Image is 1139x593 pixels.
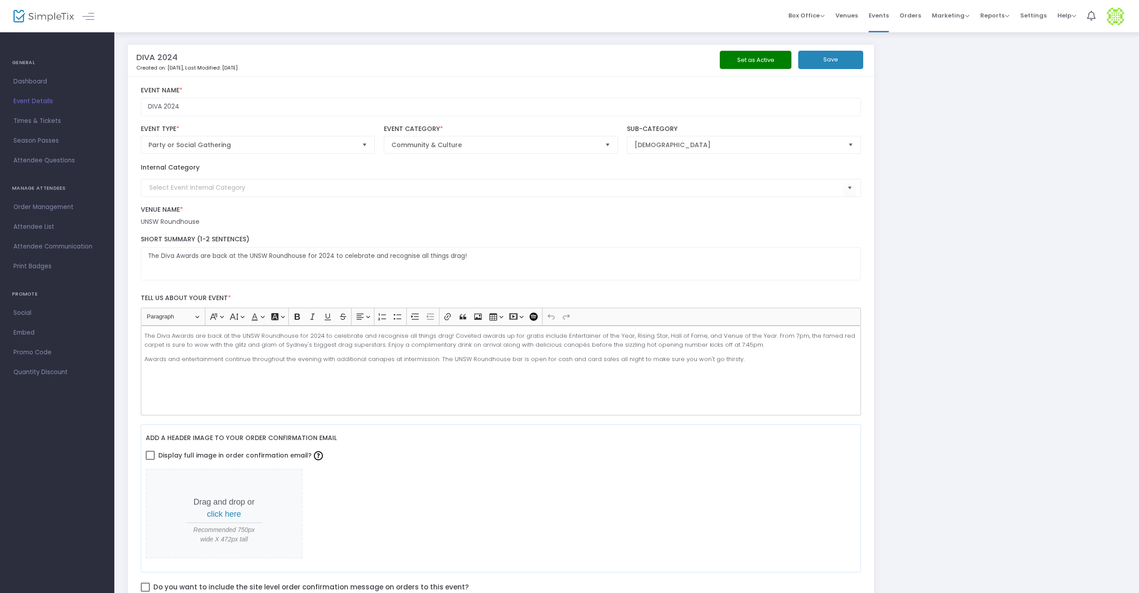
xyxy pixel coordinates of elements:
input: Enter Event Name [141,98,861,116]
span: Quantity Discount [13,366,101,378]
span: Short Summary (1-2 Sentences) [141,235,249,244]
span: Event Details [13,96,101,107]
span: Box Office [788,11,825,20]
h4: GENERAL [12,54,102,72]
span: Recommended 750px wide X 472px tall [187,525,261,544]
span: Order Management [13,201,101,213]
p: Awards and entertainment continue throughout the evening with additional canapes at intermission.... [144,355,857,364]
img: question-mark [314,451,323,460]
input: Select Event Internal Category [149,183,844,192]
label: Internal Category [141,163,200,172]
button: Select [843,179,856,197]
span: Times & Tickets [13,115,101,127]
p: Drag and drop or [187,496,261,520]
label: Event Category [384,125,618,133]
label: Event Type [141,125,375,133]
span: Embed [13,327,101,339]
label: Sub-Category [627,125,861,133]
button: Paragraph [143,310,203,324]
p: The Diva Awards are back at the UNSW Roundhouse for 2024 to celebrate and recognise all things dr... [144,331,857,349]
span: Do you want to include the site level order confirmation message on orders to this event? [153,581,469,593]
span: Attendee Questions [13,155,101,166]
label: Tell us about your event [136,289,865,308]
span: Settings [1020,4,1047,27]
span: Community & Culture [391,140,598,149]
span: [DEMOGRAPHIC_DATA] [635,140,841,149]
label: Event Name [141,87,861,95]
button: Set as Active [720,51,791,69]
span: Party or Social Gathering [148,140,355,149]
label: Add a header image to your order confirmation email [146,429,337,448]
button: Select [601,136,614,153]
div: Editor toolbar [141,308,861,326]
span: Promo Code [13,347,101,358]
h4: MANAGE ATTENDEES [12,179,102,197]
div: Rich Text Editor, main [141,326,861,415]
span: Print Badges [13,261,101,272]
span: , Last Modified: [DATE] [183,64,238,71]
span: Marketing [932,11,969,20]
button: Select [844,136,857,153]
span: Orders [900,4,921,27]
span: Help [1057,11,1076,20]
span: Paragraph [147,311,193,322]
span: Dashboard [13,76,101,87]
span: Display full image in order confirmation email? [158,448,325,463]
h4: PROMOTE [12,285,102,303]
span: click here [207,510,241,519]
span: Venues [835,4,858,27]
button: Select [358,136,371,153]
span: Reports [980,11,1009,20]
label: Venue Name [141,206,861,214]
button: Save [798,51,863,69]
span: Social [13,307,101,319]
span: Attendee Communication [13,241,101,253]
div: UNSW Roundhouse [141,217,861,227]
span: Season Passes [13,135,101,147]
span: Events [869,4,889,27]
p: Created on: [DATE] [136,64,622,72]
m-panel-title: DIVA 2024 [136,51,178,63]
span: Attendee List [13,221,101,233]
